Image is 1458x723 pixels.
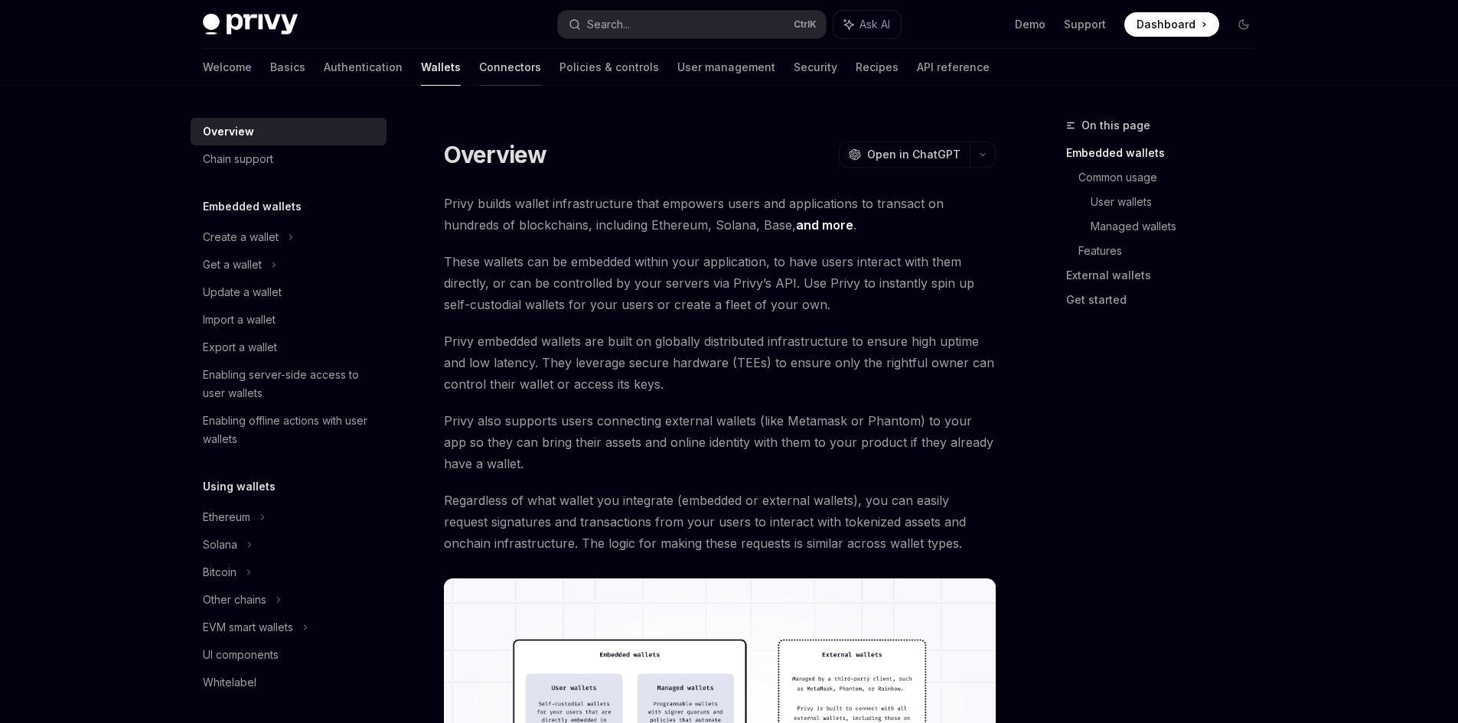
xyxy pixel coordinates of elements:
[203,673,256,692] div: Whitelabel
[444,141,547,168] h1: Overview
[203,338,277,357] div: Export a wallet
[479,49,541,86] a: Connectors
[444,410,996,474] span: Privy also supports users connecting external wallets (like Metamask or Phantom) to your app so t...
[203,508,250,526] div: Ethereum
[324,49,403,86] a: Authentication
[203,311,276,329] div: Import a wallet
[191,306,387,334] a: Import a wallet
[421,49,461,86] a: Wallets
[856,49,899,86] a: Recipes
[203,256,262,274] div: Get a wallet
[203,150,273,168] div: Chain support
[833,11,901,38] button: Ask AI
[444,251,996,315] span: These wallets can be embedded within your application, to have users interact with them directly,...
[1124,12,1219,37] a: Dashboard
[867,147,961,162] span: Open in ChatGPT
[917,49,990,86] a: API reference
[191,361,387,407] a: Enabling server-side access to user wallets
[1081,116,1150,135] span: On this page
[191,145,387,173] a: Chain support
[1231,12,1256,37] button: Toggle dark mode
[191,278,387,306] a: Update a wallet
[1078,239,1268,263] a: Features
[444,331,996,395] span: Privy embedded wallets are built on globally distributed infrastructure to ensure high uptime and...
[677,49,775,86] a: User management
[1015,17,1045,32] a: Demo
[587,15,630,34] div: Search...
[203,477,276,496] h5: Using wallets
[203,591,266,609] div: Other chains
[794,49,837,86] a: Security
[203,197,302,216] h5: Embedded wallets
[203,228,279,246] div: Create a wallet
[1066,288,1268,312] a: Get started
[796,217,853,233] a: and more
[559,49,659,86] a: Policies & controls
[203,536,237,554] div: Solana
[203,283,282,301] div: Update a wallet
[1091,214,1268,239] a: Managed wallets
[859,17,890,32] span: Ask AI
[203,14,298,35] img: dark logo
[1091,190,1268,214] a: User wallets
[191,669,387,696] a: Whitelabel
[203,618,293,637] div: EVM smart wallets
[191,641,387,669] a: UI components
[444,193,996,236] span: Privy builds wallet infrastructure that empowers users and applications to transact on hundreds o...
[203,49,252,86] a: Welcome
[203,563,236,581] div: Bitcoin
[191,334,387,361] a: Export a wallet
[203,366,377,402] div: Enabling server-side access to user wallets
[191,407,387,453] a: Enabling offline actions with user wallets
[1066,141,1268,165] a: Embedded wallets
[203,122,254,141] div: Overview
[203,646,279,664] div: UI components
[1064,17,1106,32] a: Support
[839,142,970,168] button: Open in ChatGPT
[191,118,387,145] a: Overview
[1078,165,1268,190] a: Common usage
[444,490,996,554] span: Regardless of what wallet you integrate (embedded or external wallets), you can easily request si...
[1066,263,1268,288] a: External wallets
[270,49,305,86] a: Basics
[203,412,377,448] div: Enabling offline actions with user wallets
[558,11,826,38] button: Search...CtrlK
[1137,17,1195,32] span: Dashboard
[794,18,817,31] span: Ctrl K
